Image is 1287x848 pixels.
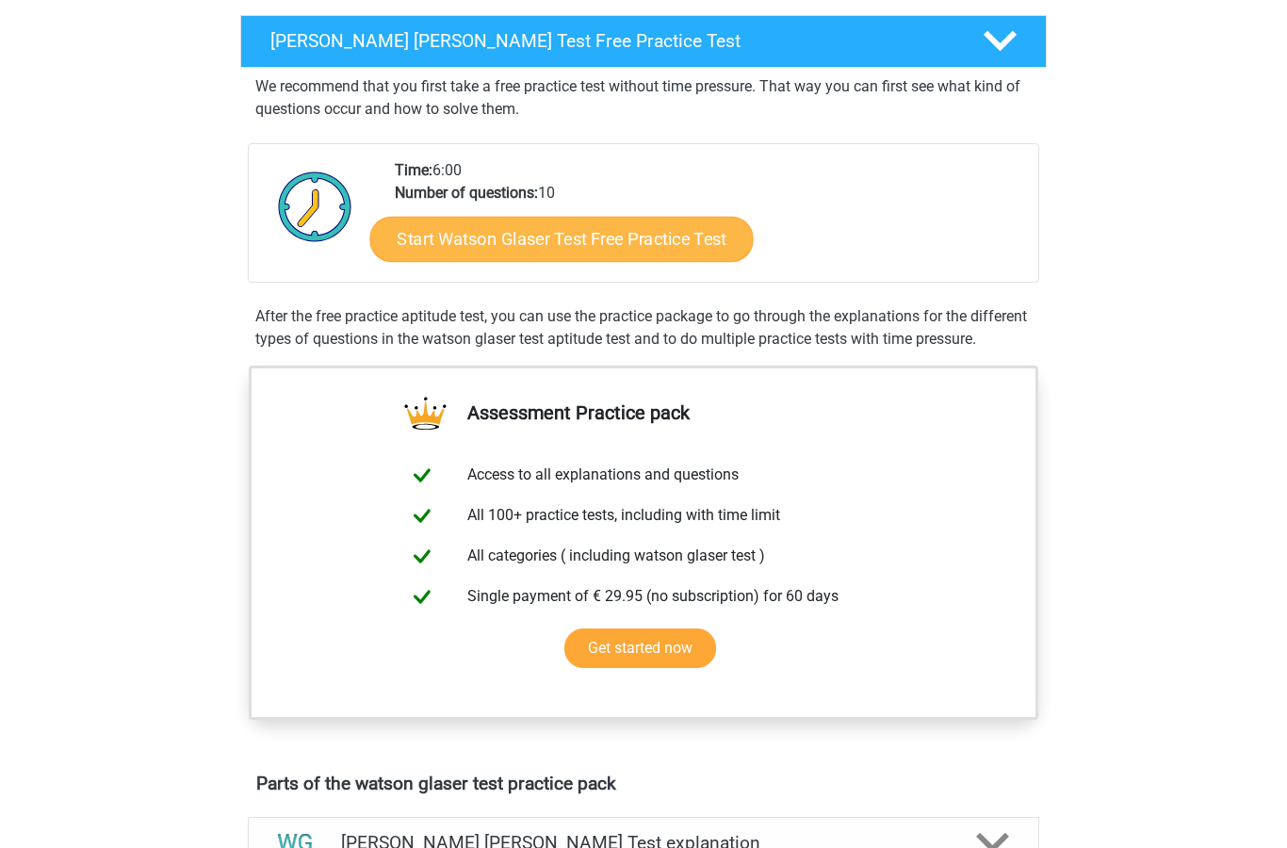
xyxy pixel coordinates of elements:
[370,217,754,262] a: Start Watson Glaser Test Free Practice Test
[233,15,1054,68] a: [PERSON_NAME] [PERSON_NAME] Test Free Practice Test
[395,161,432,179] b: Time:
[268,159,363,253] img: Clock
[395,184,538,202] b: Number of questions:
[564,628,716,668] a: Get started now
[270,30,953,52] h4: [PERSON_NAME] [PERSON_NAME] Test Free Practice Test
[248,305,1039,351] div: After the free practice aptitude test, you can use the practice package to go through the explana...
[381,159,1037,282] div: 6:00 10
[255,75,1032,121] p: We recommend that you first take a free practice test without time pressure. That way you can fir...
[256,773,1031,794] h4: Parts of the watson glaser test practice pack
